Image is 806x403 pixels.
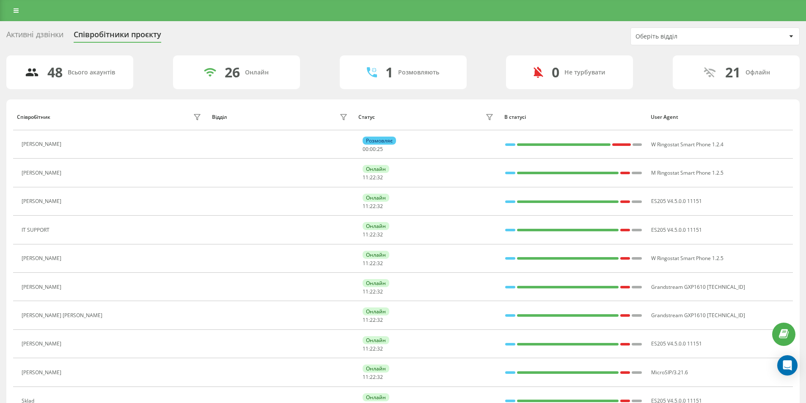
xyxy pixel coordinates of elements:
[370,345,376,352] span: 22
[651,255,723,262] span: W Ringostat Smart Phone 1.2.5
[22,313,105,318] div: [PERSON_NAME] [PERSON_NAME]
[398,69,439,76] div: Розмовляють
[22,170,63,176] div: [PERSON_NAME]
[225,64,240,80] div: 26
[777,355,798,376] div: Open Intercom Messenger
[22,370,63,376] div: [PERSON_NAME]
[363,317,383,323] div: : :
[22,284,63,290] div: [PERSON_NAME]
[363,260,383,266] div: : :
[358,114,375,120] div: Статус
[651,169,723,176] span: M Ringostat Smart Phone 1.2.5
[377,231,383,238] span: 32
[363,374,383,380] div: : :
[363,393,389,401] div: Онлайн
[552,64,559,80] div: 0
[363,260,369,267] span: 11
[370,288,376,295] span: 22
[651,312,745,319] span: Grandstream GXP1610 [TECHNICAL_ID]
[363,307,389,315] div: Онлайн
[377,145,383,153] span: 25
[363,174,369,181] span: 11
[370,174,376,181] span: 22
[212,114,227,120] div: Відділ
[363,175,383,181] div: : :
[363,373,369,381] span: 11
[377,203,383,210] span: 32
[370,203,376,210] span: 22
[377,174,383,181] span: 32
[363,145,369,153] span: 00
[651,141,723,148] span: W Ringostat Smart Phone 1.2.4
[370,231,376,238] span: 22
[363,251,389,259] div: Онлайн
[363,365,389,373] div: Онлайн
[363,279,389,287] div: Онлайн
[745,69,770,76] div: Офлайн
[363,289,383,295] div: : :
[363,232,383,238] div: : :
[377,288,383,295] span: 32
[363,231,369,238] span: 11
[370,260,376,267] span: 22
[651,369,688,376] span: MicroSIP/3.21.6
[504,114,643,120] div: В статусі
[363,165,389,173] div: Онлайн
[370,145,376,153] span: 00
[47,64,63,80] div: 48
[363,345,369,352] span: 11
[22,198,63,204] div: [PERSON_NAME]
[370,373,376,381] span: 22
[635,33,737,40] div: Оберіть відділ
[651,226,702,233] span: ES205 V4.5.0.0 11151
[363,146,383,152] div: : :
[363,346,383,352] div: : :
[377,316,383,323] span: 32
[22,141,63,147] div: [PERSON_NAME]
[363,288,369,295] span: 11
[725,64,740,80] div: 21
[651,114,789,120] div: User Agent
[651,283,745,291] span: Grandstream GXP1610 [TECHNICAL_ID]
[363,203,383,209] div: : :
[363,336,389,344] div: Онлайн
[377,345,383,352] span: 32
[22,341,63,347] div: [PERSON_NAME]
[74,30,161,43] div: Співробітники проєкту
[22,227,52,233] div: IT SUPPORT
[564,69,605,76] div: Не турбувати
[363,137,396,145] div: Розмовляє
[385,64,393,80] div: 1
[363,203,369,210] span: 11
[6,30,63,43] div: Активні дзвінки
[370,316,376,323] span: 22
[651,340,702,347] span: ES205 V4.5.0.0 11151
[17,114,50,120] div: Співробітник
[245,69,269,76] div: Онлайн
[363,222,389,230] div: Онлайн
[363,316,369,323] span: 11
[363,194,389,202] div: Онлайн
[68,69,115,76] div: Всього акаунтів
[651,197,702,205] span: ES205 V4.5.0.0 11151
[377,373,383,381] span: 32
[377,260,383,267] span: 32
[22,255,63,261] div: [PERSON_NAME]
